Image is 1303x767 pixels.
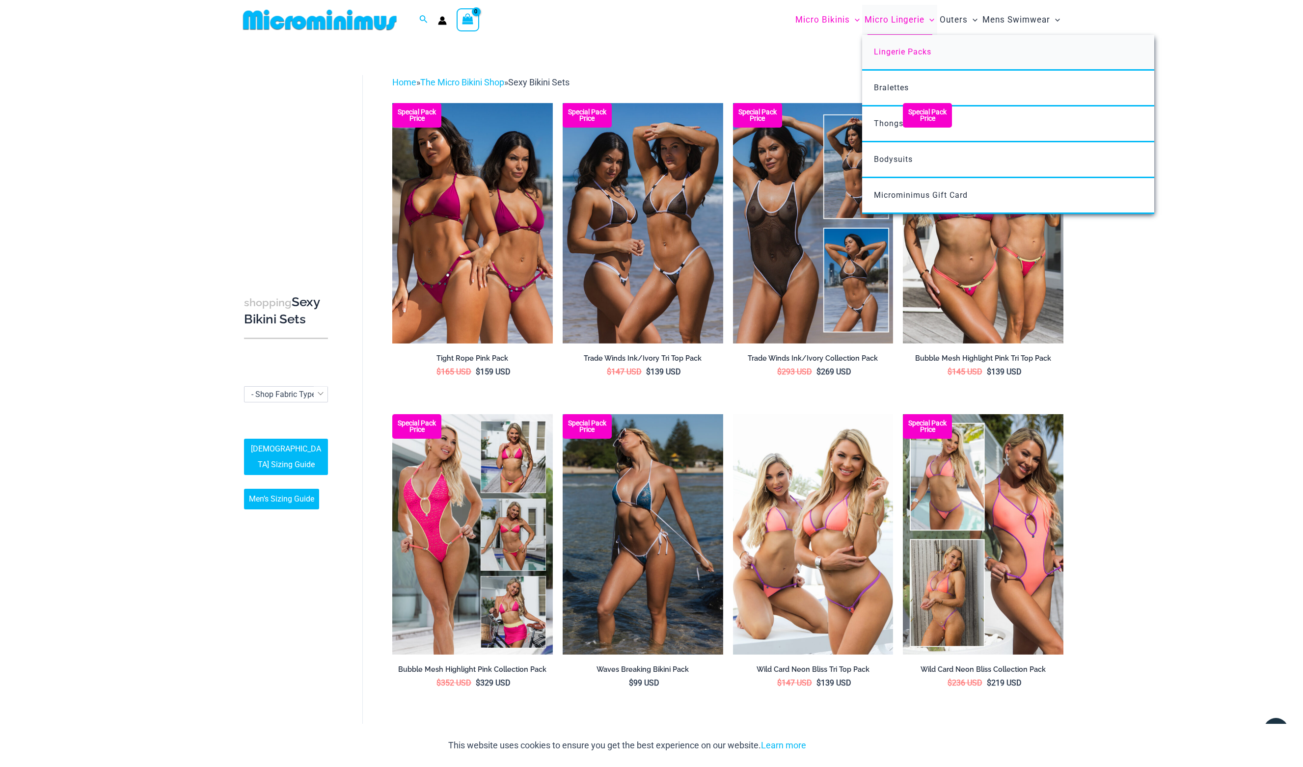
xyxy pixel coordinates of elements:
[987,678,1022,688] bdi: 219 USD
[948,678,982,688] bdi: 236 USD
[862,106,1154,142] a: Thongs
[392,109,441,122] b: Special Pack Price
[733,665,894,678] a: Wild Card Neon Bliss Tri Top Pack
[244,67,332,264] iframe: TrustedSite Certified
[874,190,968,200] span: Microminimus Gift Card
[791,3,1064,36] nav: Site Navigation
[563,109,612,122] b: Special Pack Price
[982,7,1050,32] span: Mens Swimwear
[392,414,553,655] a: Collection Pack F Collection Pack BCollection Pack B
[850,7,860,32] span: Menu Toggle
[903,420,952,433] b: Special Pack Price
[607,367,611,376] span: $
[1050,7,1060,32] span: Menu Toggle
[777,678,782,688] span: $
[563,103,723,344] a: Top Bum Pack Top Bum Pack bTop Bum Pack b
[793,5,862,35] a: Micro BikinisMenu ToggleMenu Toggle
[563,414,723,655] a: Waves Breaking Ocean 312 Top 456 Bottom 08 Waves Breaking Ocean 312 Top 456 Bottom 04Waves Breaki...
[733,354,894,363] h2: Trade Winds Ink/Ivory Collection Pack
[420,77,504,87] a: The Micro Bikini Shop
[816,678,851,688] bdi: 139 USD
[874,155,913,164] span: Bodysuits
[629,678,659,688] bdi: 99 USD
[733,414,894,655] a: Wild Card Neon Bliss Tri Top PackWild Card Neon Bliss Tri Top Pack BWild Card Neon Bliss Tri Top ...
[476,678,511,688] bdi: 329 USD
[563,103,723,344] img: Top Bum Pack
[795,7,850,32] span: Micro Bikinis
[903,665,1063,674] h2: Wild Card Neon Bliss Collection Pack
[563,414,723,655] img: Waves Breaking Ocean 312 Top 456 Bottom 08
[419,14,428,26] a: Search icon link
[903,414,1063,655] a: Collection Pack (7) Collection Pack B (1)Collection Pack B (1)
[629,678,633,688] span: $
[563,665,723,678] a: Waves Breaking Bikini Pack
[436,367,441,376] span: $
[987,367,1022,376] bdi: 139 USD
[646,367,681,376] bdi: 139 USD
[874,83,909,92] span: Bralettes
[816,367,821,376] span: $
[251,390,316,399] span: - Shop Fabric Type
[777,678,812,688] bdi: 147 USD
[987,678,991,688] span: $
[948,367,952,376] span: $
[987,367,991,376] span: $
[903,103,1063,344] img: Tri Top Pack F
[392,77,416,87] a: Home
[903,665,1063,678] a: Wild Card Neon Bliss Collection Pack
[244,386,328,402] span: - Shop Fabric Type
[244,439,328,475] a: [DEMOGRAPHIC_DATA] Sizing Guide
[903,354,1063,367] a: Bubble Mesh Highlight Pink Tri Top Pack
[865,7,924,32] span: Micro Lingerie
[646,367,651,376] span: $
[903,109,952,122] b: Special Pack Price
[862,178,1154,214] a: Microminimus Gift Card
[903,354,1063,363] h2: Bubble Mesh Highlight Pink Tri Top Pack
[448,738,806,753] p: This website uses cookies to ensure you get the best experience on our website.
[392,103,553,344] a: Collection Pack F Collection Pack B (3)Collection Pack B (3)
[940,7,968,32] span: Outers
[438,16,447,25] a: Account icon link
[733,354,894,367] a: Trade Winds Ink/Ivory Collection Pack
[392,354,553,367] a: Tight Rope Pink Pack
[903,103,1063,344] a: Tri Top Pack F Tri Top Pack BTri Top Pack B
[862,71,1154,106] a: Bralettes
[436,367,471,376] bdi: 165 USD
[733,109,782,122] b: Special Pack Price
[777,367,782,376] span: $
[903,414,1063,655] img: Collection Pack (7)
[980,5,1062,35] a: Mens SwimwearMenu ToggleMenu Toggle
[862,142,1154,178] a: Bodysuits
[563,420,612,433] b: Special Pack Price
[436,678,471,688] bdi: 352 USD
[392,354,553,363] h2: Tight Rope Pink Pack
[816,367,851,376] bdi: 269 USD
[239,9,401,31] img: MM SHOP LOGO FLAT
[733,103,894,344] img: Collection Pack
[508,77,570,87] span: Sexy Bikini Sets
[733,665,894,674] h2: Wild Card Neon Bliss Tri Top Pack
[392,103,553,344] img: Collection Pack F
[392,420,441,433] b: Special Pack Price
[476,367,511,376] bdi: 159 USD
[392,665,553,678] a: Bubble Mesh Highlight Pink Collection Pack
[777,367,812,376] bdi: 293 USD
[476,367,480,376] span: $
[607,367,642,376] bdi: 147 USD
[476,678,480,688] span: $
[874,47,931,56] span: Lingerie Packs
[874,119,903,128] span: Thongs
[563,354,723,363] h2: Trade Winds Ink/Ivory Tri Top Pack
[563,665,723,674] h2: Waves Breaking Bikini Pack
[563,354,723,367] a: Trade Winds Ink/Ivory Tri Top Pack
[244,489,319,509] a: Men’s Sizing Guide
[948,367,982,376] bdi: 145 USD
[937,5,980,35] a: OutersMenu ToggleMenu Toggle
[968,7,977,32] span: Menu Toggle
[733,103,894,344] a: Collection Pack Collection Pack b (1)Collection Pack b (1)
[948,678,952,688] span: $
[862,5,937,35] a: Micro LingerieMenu ToggleMenu Toggle
[392,77,570,87] span: » »
[862,35,1154,71] a: Lingerie Packs
[924,7,934,32] span: Menu Toggle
